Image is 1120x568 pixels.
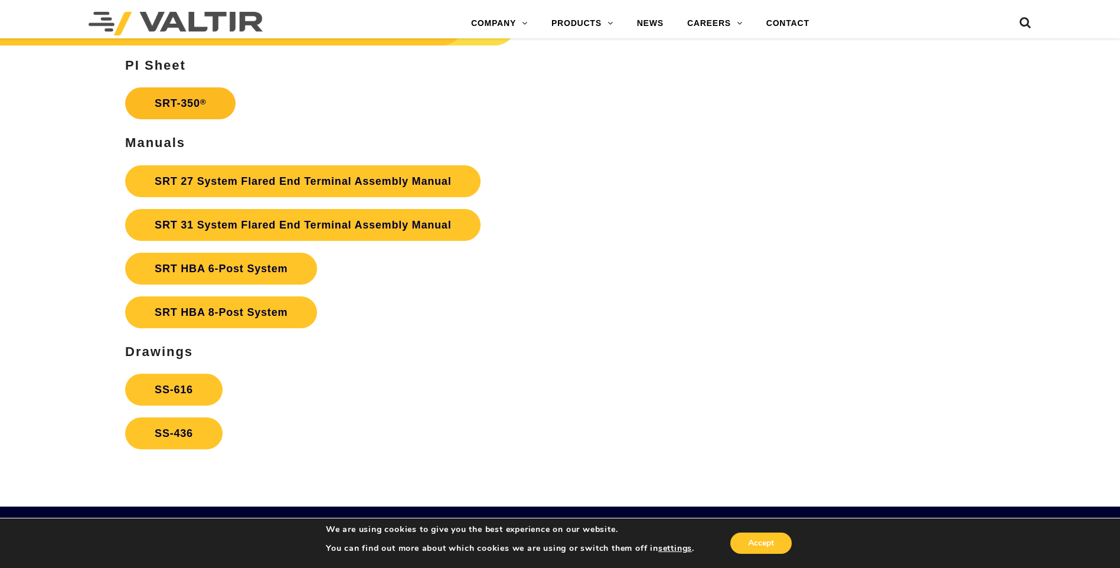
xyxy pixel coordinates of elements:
[125,417,223,449] a: SS-436
[125,165,481,197] a: SRT 27 System Flared End Terminal Assembly Manual
[540,12,625,35] a: PRODUCTS
[125,87,236,119] a: SRT-350®
[125,344,193,359] strong: Drawings
[200,97,207,106] sup: ®
[125,58,186,73] strong: PI Sheet
[125,135,185,150] strong: Manuals
[675,12,755,35] a: CAREERS
[625,12,675,35] a: NEWS
[89,12,263,35] img: Valtir
[459,12,540,35] a: COMPANY
[730,533,792,554] button: Accept
[155,263,288,275] strong: SRT HBA 6-Post System
[125,374,223,406] a: SS-616
[125,296,317,328] a: SRT HBA 8-Post System
[326,524,694,535] p: We are using cookies to give you the best experience on our website.
[326,543,694,554] p: You can find out more about which cookies we are using or switch them off in .
[755,12,821,35] a: CONTACT
[125,209,481,241] a: SRT 31 System Flared End Terminal Assembly Manual
[125,253,317,285] a: SRT HBA 6-Post System
[658,543,692,554] button: settings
